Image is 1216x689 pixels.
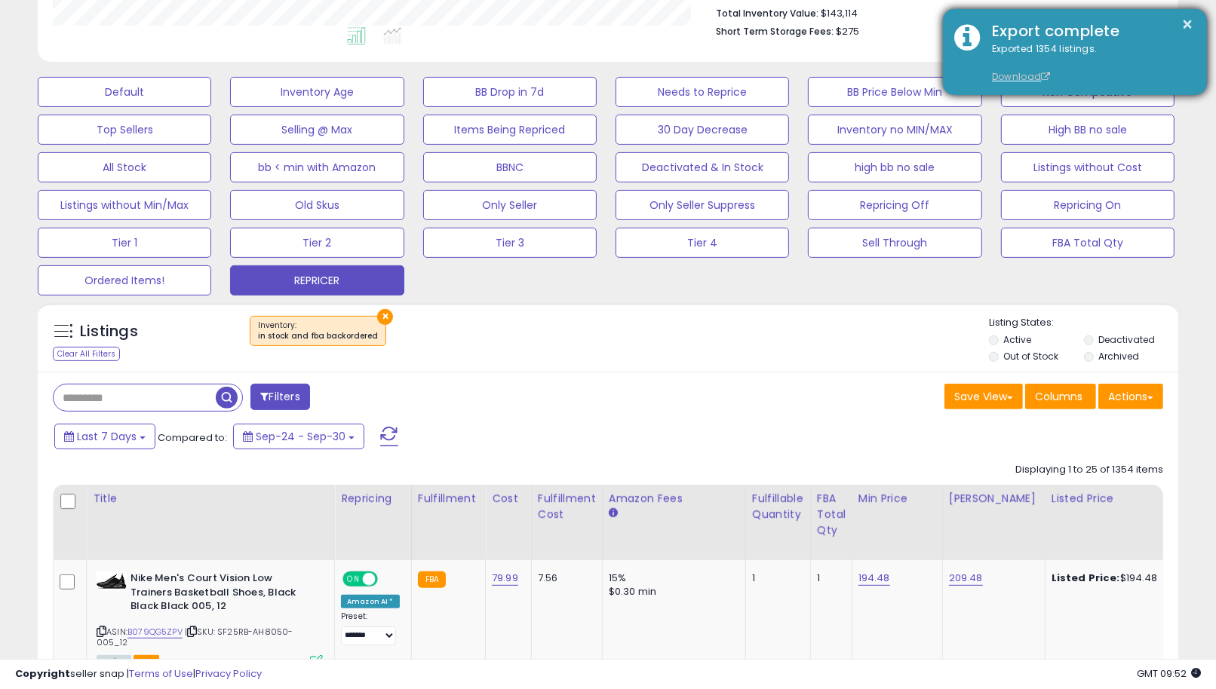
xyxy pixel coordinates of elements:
div: ASIN: [97,571,323,666]
button: Inventory Age [230,77,404,107]
button: Listings without Cost [1001,152,1175,182]
button: BBNC [423,152,597,182]
button: Old Skus [230,190,404,220]
span: FBA [134,655,159,668]
div: Amazon Fees [609,491,739,507]
div: Title [93,491,328,507]
span: $275 [836,24,859,38]
div: 1 [752,571,799,585]
button: REPRICER [230,265,404,296]
div: Exported 1354 listings. [981,42,1196,84]
div: Repricing [341,491,405,507]
div: Preset: [341,611,400,645]
button: high bb no sale [808,152,981,182]
span: OFF [376,573,400,586]
button: Listings without Min/Max [38,190,211,220]
button: High BB no sale [1001,115,1175,145]
div: seller snap | | [15,667,262,681]
span: Last 7 Days [77,429,137,444]
button: 30 Day Decrease [616,115,789,145]
button: Inventory no MIN/MAX [808,115,981,145]
span: All listings currently available for purchase on Amazon [97,655,131,668]
span: 2025-10-8 09:52 GMT [1137,666,1201,681]
button: FBA Total Qty [1001,228,1175,258]
div: Amazon AI * [341,595,400,608]
button: BB Price Below Min [808,77,981,107]
button: Filters [250,384,309,410]
span: ON [344,573,363,586]
span: | SKU: SF25RB-AH8050-005_12 [97,626,293,648]
a: 209.48 [949,571,983,586]
b: Short Term Storage Fees: [716,25,834,38]
button: Deactivated & In Stock [616,152,789,182]
button: Top Sellers [38,115,211,145]
div: in stock and fba backordered [258,331,378,341]
a: Privacy Policy [195,666,262,681]
button: Last 7 Days [54,424,155,449]
h5: Listings [80,321,138,342]
span: Sep-24 - Sep-30 [256,429,345,444]
button: Columns [1025,384,1096,409]
button: Save View [944,384,1023,409]
a: Download [992,70,1051,83]
button: bb < min with Amazon [230,152,404,182]
button: Needs to Reprice [616,77,789,107]
div: Export complete [981,20,1196,42]
div: 7.56 [538,571,591,585]
label: Archived [1098,350,1139,363]
button: Tier 4 [616,228,789,258]
button: Only Seller Suppress [616,190,789,220]
button: × [377,309,393,325]
small: Amazon Fees. [609,507,618,520]
small: FBA [418,571,446,588]
li: $143,114 [716,3,1152,21]
div: Listed Price [1052,491,1182,507]
span: Inventory : [258,320,378,342]
b: Nike Men's Court Vision Low Trainers Basketball Shoes, Black Black Black 005, 12 [131,571,314,617]
button: Ordered Items! [38,265,211,296]
div: [PERSON_NAME] [949,491,1039,507]
span: Compared to: [158,430,227,445]
div: Clear All Filters [53,347,120,361]
button: BB Drop in 7d [423,77,597,107]
b: Listed Price: [1052,571,1120,585]
button: Actions [1098,384,1163,409]
button: All Stock [38,152,211,182]
div: Cost [492,491,525,507]
img: 31IYNHChWyL._SL40_.jpg [97,571,127,590]
label: Active [1003,333,1031,346]
button: Repricing On [1001,190,1175,220]
div: Min Price [858,491,936,507]
button: Sep-24 - Sep-30 [233,424,364,449]
button: Tier 3 [423,228,597,258]
button: Default [38,77,211,107]
a: Terms of Use [129,666,193,681]
label: Out of Stock [1003,350,1058,363]
a: 79.99 [492,571,518,586]
button: Items Being Repriced [423,115,597,145]
button: Selling @ Max [230,115,404,145]
label: Deactivated [1098,333,1155,346]
a: 194.48 [858,571,890,586]
div: Fulfillment [418,491,479,507]
div: Fulfillment Cost [538,491,596,522]
button: × [1182,15,1194,34]
div: $0.30 min [609,585,734,599]
b: Total Inventory Value: [716,7,818,20]
div: Fulfillable Quantity [752,491,804,522]
strong: Copyright [15,666,70,681]
button: Tier 1 [38,228,211,258]
button: Repricing Off [808,190,981,220]
div: 1 [817,571,840,585]
button: Sell Through [808,228,981,258]
button: Only Seller [423,190,597,220]
button: Tier 2 [230,228,404,258]
div: FBA Total Qty [817,491,846,538]
p: Listing States: [989,316,1178,330]
a: B079QG5ZPV [127,626,183,638]
div: Displaying 1 to 25 of 1354 items [1015,463,1163,477]
div: 15% [609,571,734,585]
span: Columns [1035,389,1082,404]
div: $194.48 [1052,571,1177,585]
